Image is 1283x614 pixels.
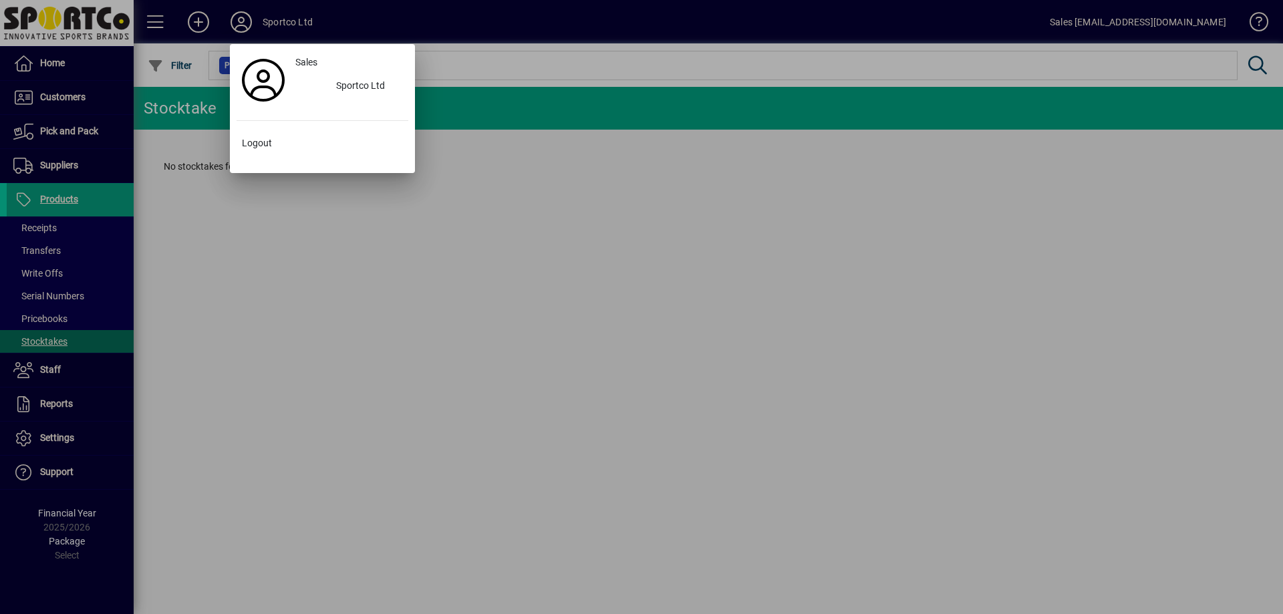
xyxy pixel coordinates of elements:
span: Sales [295,55,317,69]
a: Profile [237,68,290,92]
div: Sportco Ltd [325,75,408,99]
button: Logout [237,132,408,156]
button: Sportco Ltd [290,75,408,99]
span: Logout [242,136,272,150]
a: Sales [290,51,408,75]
